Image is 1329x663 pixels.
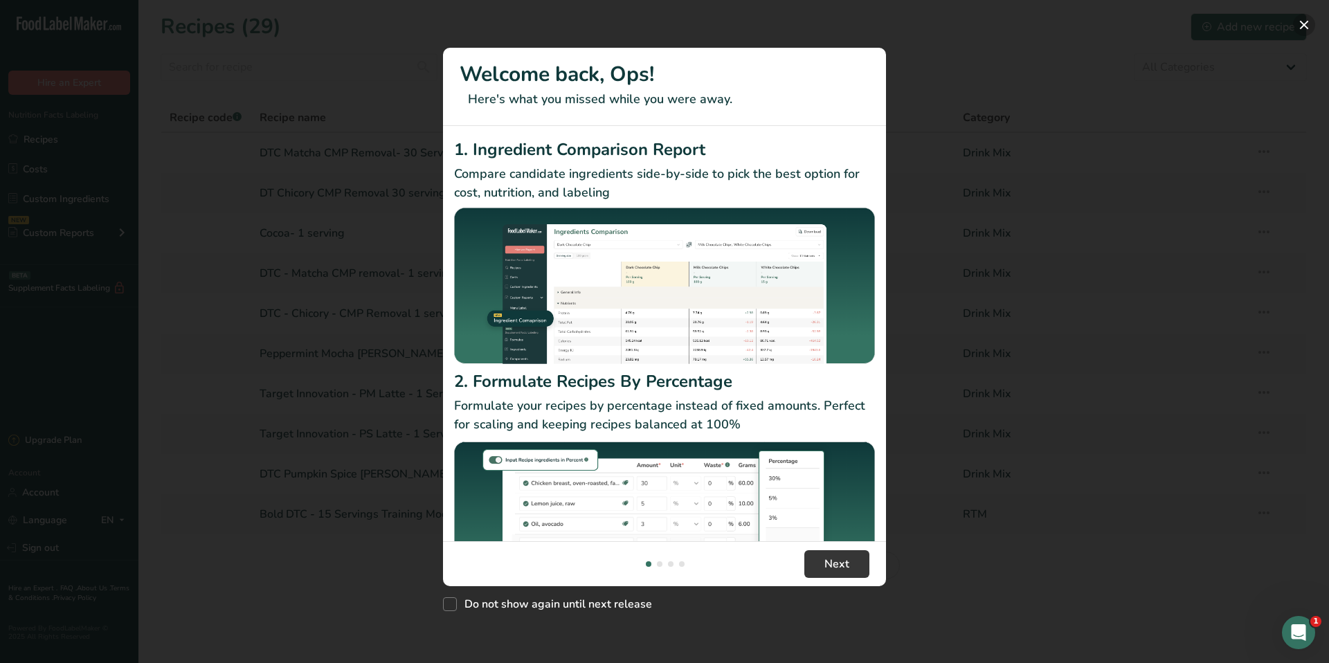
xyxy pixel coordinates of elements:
h1: Welcome back, Ops! [460,59,869,90]
p: Here's what you missed while you were away. [460,90,869,109]
h2: 1. Ingredient Comparison Report [454,137,875,162]
iframe: Intercom live chat [1282,616,1315,649]
p: Compare candidate ingredients side-by-side to pick the best option for cost, nutrition, and labeling [454,165,875,202]
span: Do not show again until next release [457,597,652,611]
h2: 2. Formulate Recipes By Percentage [454,369,875,394]
span: Next [824,556,849,572]
p: Formulate your recipes by percentage instead of fixed amounts. Perfect for scaling and keeping re... [454,397,875,434]
button: Next [804,550,869,578]
img: Ingredient Comparison Report [454,208,875,365]
img: Formulate Recipes By Percentage [454,439,875,606]
span: 1 [1310,616,1321,627]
